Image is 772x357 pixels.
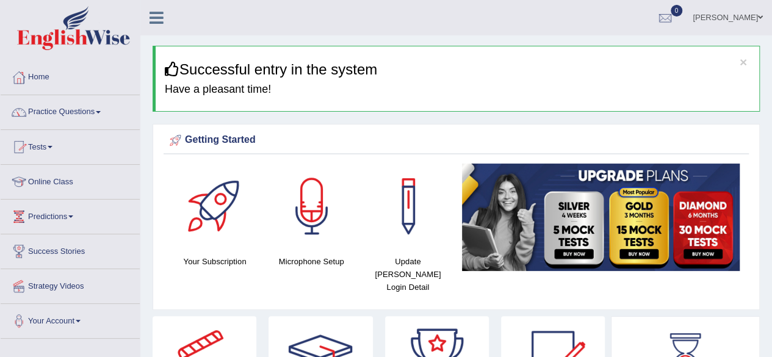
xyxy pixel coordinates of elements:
h4: Your Subscription [173,255,257,268]
h4: Update [PERSON_NAME] Login Detail [366,255,450,294]
h4: Microphone Setup [269,255,353,268]
div: Getting Started [167,131,746,150]
h3: Successful entry in the system [165,62,750,78]
a: Tests [1,130,140,160]
button: × [740,56,747,68]
a: Practice Questions [1,95,140,126]
a: Predictions [1,200,140,230]
a: Online Class [1,165,140,195]
img: small5.jpg [462,164,740,271]
a: Your Account [1,304,140,334]
span: 0 [671,5,683,16]
a: Strategy Videos [1,269,140,300]
h4: Have a pleasant time! [165,84,750,96]
a: Success Stories [1,234,140,265]
a: Home [1,60,140,91]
